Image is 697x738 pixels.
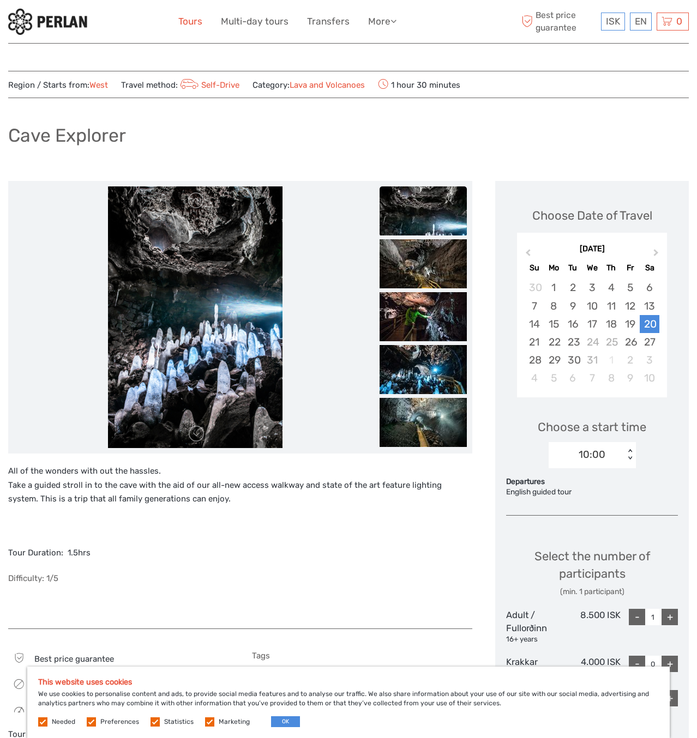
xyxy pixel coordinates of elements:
[621,279,640,297] div: Choose Friday, December 5th, 2025
[582,297,602,315] div: Choose Wednesday, December 10th, 2025
[506,609,563,645] div: Adult / Fullorðinn
[582,333,602,351] div: Not available Wednesday, December 24th, 2025
[368,14,396,29] a: More
[582,369,602,387] div: Choose Wednesday, January 7th, 2026
[662,609,678,625] div: +
[253,80,365,91] span: Category:
[544,315,563,333] div: Choose Monday, December 15th, 2025
[544,297,563,315] div: Choose Monday, December 8th, 2025
[563,609,621,645] div: 8.500 ISK
[380,292,467,341] img: e8e27bf361004d6e9c57b32fcb975efa_slider_thumbnail.jpeg
[38,677,659,687] h5: This website uses cookies
[544,333,563,351] div: Choose Monday, December 22nd, 2025
[563,279,582,297] div: Choose Tuesday, December 2nd, 2025
[525,333,544,351] div: Choose Sunday, December 21st, 2025
[178,80,239,90] a: Self-Drive
[563,351,582,369] div: Choose Tuesday, December 30th, 2025
[8,8,87,35] img: 288-6a22670a-0f57-43d8-a107-52fbc9b92f2c_logo_small.jpg
[640,315,659,333] div: Choose Saturday, December 20th, 2025
[621,261,640,275] div: Fr
[380,186,467,235] img: 3882324a34094246a43824f5823403fa_slider_thumbnail.jpeg
[380,345,467,394] img: d479bd418e9d430d98d24d7e91b1f124_slider_thumbnail.jpeg
[563,261,582,275] div: Tu
[221,14,289,29] a: Multi-day tours
[525,315,544,333] div: Choose Sunday, December 14th, 2025
[506,487,678,498] div: English guided tour
[602,297,621,315] div: Choose Thursday, December 11th, 2025
[8,124,126,147] h1: Cave Explorer
[518,246,536,264] button: Previous Month
[675,16,684,27] span: 0
[506,476,678,487] div: Departures
[640,297,659,315] div: Choose Saturday, December 13th, 2025
[640,279,659,297] div: Choose Saturday, December 6th, 2025
[563,315,582,333] div: Choose Tuesday, December 16th, 2025
[602,279,621,297] div: Choose Thursday, December 4th, 2025
[178,14,202,29] a: Tours
[27,667,670,738] div: We use cookies to personalise content and ads, to provide social media features and to analyse ou...
[544,351,563,369] div: Choose Monday, December 29th, 2025
[602,315,621,333] div: Choose Thursday, December 18th, 2025
[34,654,114,664] span: Best price guarantee
[563,369,582,387] div: Choose Tuesday, January 6th, 2026
[602,261,621,275] div: Th
[625,449,634,461] div: < >
[525,351,544,369] div: Choose Sunday, December 28th, 2025
[290,80,365,90] a: Lava and Volcanoes
[602,351,621,369] div: Not available Thursday, January 1st, 2026
[602,369,621,387] div: Choose Thursday, January 8th, 2026
[621,351,640,369] div: Choose Friday, January 2nd, 2026
[563,297,582,315] div: Choose Tuesday, December 9th, 2025
[378,77,460,92] span: 1 hour 30 minutes
[640,333,659,351] div: Choose Saturday, December 27th, 2025
[621,333,640,351] div: Choose Friday, December 26th, 2025
[630,13,652,31] div: EN
[582,315,602,333] div: Choose Wednesday, December 17th, 2025
[621,297,640,315] div: Choose Friday, December 12th, 2025
[579,447,605,462] div: 10:00
[582,279,602,297] div: Choose Wednesday, December 3rd, 2025
[662,690,678,706] div: +
[506,634,563,645] div: 16+ years
[380,239,467,288] img: 298e028e648044d99ab06a337678710f_slider_thumbnail.jpeg
[662,656,678,672] div: +
[563,656,621,679] div: 4.000 ISK
[525,297,544,315] div: Choose Sunday, December 7th, 2025
[621,369,640,387] div: Choose Friday, January 9th, 2026
[629,609,645,625] div: -
[108,186,283,448] img: 3882324a34094246a43824f5823403fa_main_slider.jpeg
[544,261,563,275] div: Mo
[544,369,563,387] div: Choose Monday, January 5th, 2026
[517,244,667,255] div: [DATE]
[640,261,659,275] div: Sa
[52,717,75,727] label: Needed
[525,261,544,275] div: Su
[525,279,544,297] div: Choose Sunday, November 30th, 2025
[532,207,652,224] div: Choose Date of Travel
[271,716,300,727] button: OK
[121,77,239,92] span: Travel method:
[506,656,563,679] div: Krakkar
[621,315,640,333] div: Choose Friday, December 19th, 2025
[602,333,621,351] div: Not available Thursday, December 25th, 2025
[606,16,620,27] span: ISK
[544,279,563,297] div: Choose Monday, December 1st, 2025
[219,717,250,727] label: Marketing
[525,369,544,387] div: Choose Sunday, January 4th, 2026
[307,14,350,29] a: Transfers
[506,586,678,597] div: (min. 1 participant)
[563,333,582,351] div: Choose Tuesday, December 23rd, 2025
[520,279,663,387] div: month 2025-12
[640,351,659,369] div: Choose Saturday, January 3rd, 2026
[100,717,139,727] label: Preferences
[8,464,472,506] p: All of the wonders with out the hassles. Take a guided stroll in to the cave with the aid of our ...
[89,80,108,90] a: West
[506,548,678,597] div: Select the number of participants
[252,651,473,661] h5: Tags
[8,80,108,91] span: Region / Starts from:
[380,398,467,447] img: 901f09c574354f98ad838d888f8bf875_slider_thumbnail.jpeg
[582,351,602,369] div: Not available Wednesday, December 31st, 2025
[582,261,602,275] div: We
[519,9,598,33] span: Best price guarantee
[8,573,472,583] h5: Difficulty: 1/5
